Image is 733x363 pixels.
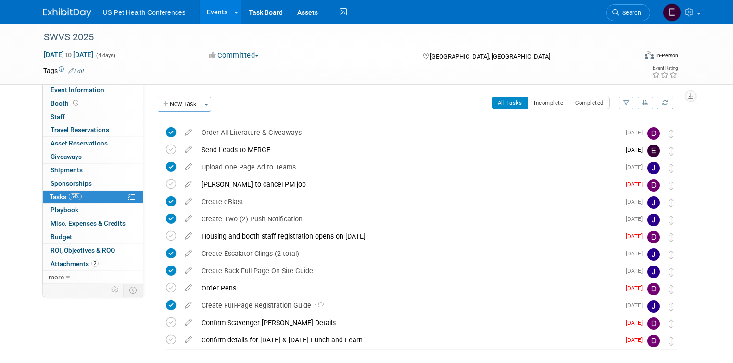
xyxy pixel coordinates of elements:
[180,336,197,344] a: edit
[626,267,647,274] span: [DATE]
[180,318,197,327] a: edit
[647,266,660,278] img: Jessica Ocampo
[645,51,654,59] img: Format-Inperson.png
[180,301,197,310] a: edit
[647,145,660,157] img: Erika Plata
[626,181,647,188] span: [DATE]
[669,267,674,277] i: Move task
[647,231,660,243] img: Debra Smith
[626,250,647,257] span: [DATE]
[51,99,80,107] span: Booth
[43,164,143,177] a: Shipments
[43,84,143,97] a: Event Information
[626,337,647,343] span: [DATE]
[180,197,197,206] a: edit
[647,335,660,347] img: Debra Smith
[51,206,78,214] span: Playbook
[51,86,104,94] span: Event Information
[158,97,202,112] button: New Task
[43,177,143,190] a: Sponsorships
[197,280,620,296] div: Order Pens
[619,9,641,16] span: Search
[51,126,109,133] span: Travel Reservations
[197,315,620,331] div: Confirm Scavenger [PERSON_NAME] Details
[669,285,674,294] i: Move task
[95,52,115,59] span: (4 days)
[51,233,72,241] span: Budget
[647,283,660,295] img: Debra Smith
[647,317,660,330] img: Debra Smith
[197,228,620,244] div: Housing and booth staff registration opens on [DATE]
[43,66,84,75] td: Tags
[647,179,660,192] img: Debra Smith
[51,219,126,227] span: Misc. Expenses & Credits
[669,250,674,259] i: Move task
[669,302,674,311] i: Move task
[43,244,143,257] a: ROI, Objectives & ROO
[43,230,143,243] a: Budget
[663,3,681,22] img: Erika Plata
[197,332,620,348] div: Confirm details for [DATE] & [DATE] Lunch and Learn
[197,176,620,193] div: [PERSON_NAME] to cancel PM job
[647,248,660,261] img: Jessica Ocampo
[123,284,143,296] td: Toggle Event Tabs
[669,164,674,173] i: Move task
[606,4,650,21] a: Search
[49,273,64,281] span: more
[51,113,65,121] span: Staff
[43,150,143,163] a: Giveaways
[64,51,73,59] span: to
[626,285,647,291] span: [DATE]
[180,128,197,137] a: edit
[669,337,674,346] i: Move task
[197,297,620,314] div: Create Full-Page Registration Guide
[43,204,143,217] a: Playbook
[68,68,84,74] a: Edit
[569,97,610,109] button: Completed
[647,214,660,226] img: Jessica Ocampo
[43,97,143,110] a: Booth
[180,180,197,189] a: edit
[43,50,94,59] span: [DATE] [DATE]
[51,246,115,254] span: ROI, Objectives & ROO
[197,142,620,158] div: Send Leads to MERGE
[51,166,83,174] span: Shipments
[91,260,99,267] span: 2
[626,146,647,153] span: [DATE]
[43,191,143,204] a: Tasks54%
[197,211,620,227] div: Create Two (2) Push Notification
[197,263,620,279] div: Create Back Full-Page On-Site Guide
[626,319,647,326] span: [DATE]
[311,303,324,309] span: 1
[626,233,647,240] span: [DATE]
[669,198,674,207] i: Move task
[647,300,660,313] img: Jessica Ocampo
[51,180,92,187] span: Sponsorships
[180,215,197,223] a: edit
[197,245,620,262] div: Create Escalator Clings (2 total)
[652,66,678,71] div: Event Rating
[492,97,529,109] button: All Tasks
[626,129,647,136] span: [DATE]
[626,164,647,170] span: [DATE]
[626,216,647,222] span: [DATE]
[197,194,620,210] div: Create eBlast
[197,159,620,175] div: Upload One Page Ad to Teams
[584,50,678,64] div: Event Format
[657,97,673,109] a: Refresh
[180,232,197,241] a: edit
[51,139,108,147] span: Asset Reservations
[626,198,647,205] span: [DATE]
[43,123,143,136] a: Travel Reservations
[43,137,143,150] a: Asset Reservations
[656,52,678,59] div: In-Person
[669,129,674,138] i: Move task
[197,124,620,141] div: Order All Literature & Giveaways
[626,302,647,309] span: [DATE]
[180,145,197,154] a: edit
[180,266,197,275] a: edit
[69,193,82,200] span: 54%
[43,110,143,123] a: Staff
[180,284,197,292] a: edit
[180,163,197,171] a: edit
